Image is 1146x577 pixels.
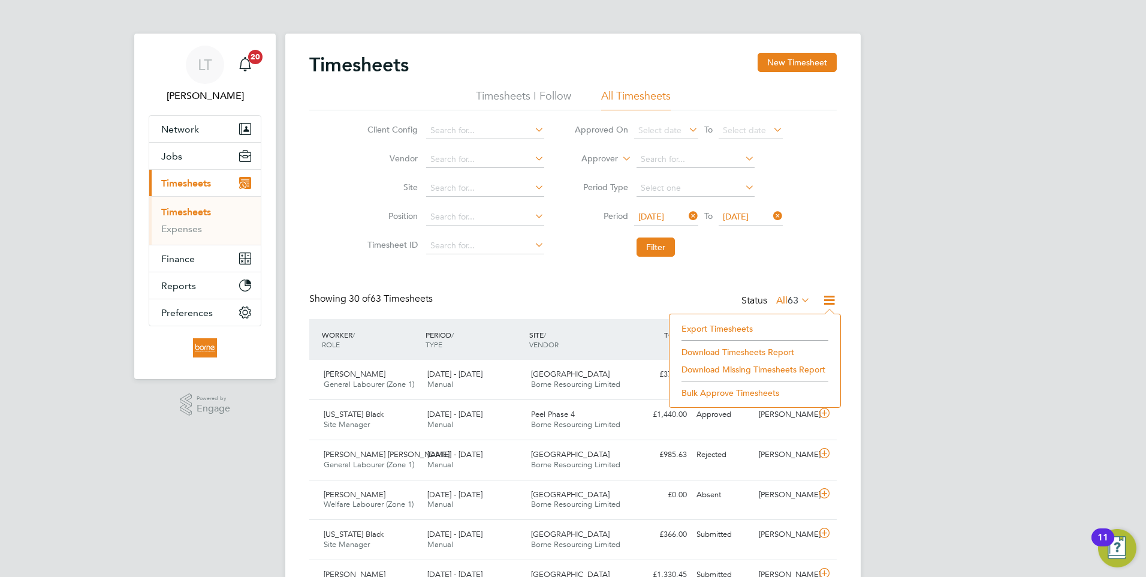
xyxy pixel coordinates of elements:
div: Showing [309,293,435,305]
a: Expenses [161,223,202,235]
span: Reports [161,280,196,291]
label: Position [364,211,418,221]
span: Jobs [161,151,182,162]
label: Client Config [364,124,418,135]
span: VENDOR [529,339,559,349]
label: Site [364,182,418,193]
div: Absent [692,485,754,505]
nav: Main navigation [134,34,276,379]
span: Luana Tarniceru [149,89,261,103]
div: £373.50 [629,365,692,384]
span: LT [198,57,212,73]
div: [PERSON_NAME] [754,525,816,545]
span: To [701,122,716,137]
span: [DATE] [638,211,664,222]
div: £366.00 [629,525,692,545]
img: borneltd-logo-retina.png [193,338,216,357]
span: Engage [197,404,230,414]
button: Finance [149,245,261,272]
label: Timesheet ID [364,239,418,250]
div: PERIOD [423,324,526,355]
div: WORKER [319,324,423,355]
li: Download Missing Timesheets Report [675,361,834,378]
span: [PERSON_NAME] [324,369,385,379]
span: [PERSON_NAME] [PERSON_NAME] [324,449,450,459]
span: Timesheets [161,178,211,189]
span: Borne Resourcing Limited [531,499,620,509]
span: Manual [427,459,453,470]
span: Finance [161,253,195,265]
span: 30 of [349,293,370,305]
span: Select date [638,125,681,136]
span: Site Manager [324,539,370,549]
input: Search for... [637,151,755,168]
span: Welfare Labourer (Zone 1) [324,499,414,509]
h2: Timesheets [309,53,409,77]
span: Borne Resourcing Limited [531,539,620,549]
span: Manual [427,539,453,549]
span: Peel Phase 4 [531,409,575,419]
a: Timesheets [161,206,211,218]
a: 20 [233,46,257,84]
div: [PERSON_NAME] [754,485,816,505]
label: Approver [564,153,618,165]
a: Go to home page [149,338,261,357]
button: New Timesheet [758,53,837,72]
input: Search for... [426,151,544,168]
span: Manual [427,379,453,389]
span: Preferences [161,307,213,318]
div: SITE [526,324,630,355]
span: Select date [723,125,766,136]
span: / [352,330,355,339]
button: Timesheets [149,170,261,196]
div: 11 [1097,537,1108,553]
span: [US_STATE] Black [324,529,384,539]
div: Timesheets [149,196,261,245]
span: [GEOGRAPHIC_DATA] [531,529,610,539]
li: All Timesheets [601,89,671,110]
button: Jobs [149,143,261,169]
span: To [701,208,716,224]
span: [GEOGRAPHIC_DATA] [531,369,610,379]
span: General Labourer (Zone 1) [324,379,414,389]
a: LT[PERSON_NAME] [149,46,261,103]
span: Manual [427,499,453,509]
span: Borne Resourcing Limited [531,419,620,429]
span: [DATE] - [DATE] [427,449,482,459]
span: 63 [788,294,798,306]
li: Download Timesheets Report [675,344,834,360]
div: £1,440.00 [629,405,692,425]
span: [GEOGRAPHIC_DATA] [531,489,610,500]
span: 63 Timesheets [349,293,433,305]
span: [GEOGRAPHIC_DATA] [531,449,610,459]
input: Search for... [426,209,544,226]
span: / [544,330,546,339]
span: [DATE] [723,211,749,222]
span: [DATE] - [DATE] [427,409,482,419]
label: Approved On [574,124,628,135]
span: TYPE [426,339,442,349]
a: Powered byEngage [180,393,231,416]
span: Network [161,124,199,135]
li: Bulk Approve Timesheets [675,384,834,401]
span: [PERSON_NAME] [324,489,385,500]
span: [US_STATE] Black [324,409,384,419]
span: Borne Resourcing Limited [531,379,620,389]
span: Site Manager [324,419,370,429]
label: Vendor [364,153,418,164]
span: Borne Resourcing Limited [531,459,620,470]
span: TOTAL [664,330,686,339]
label: Period [574,211,628,221]
button: Filter [637,238,675,257]
label: All [776,294,810,306]
span: Manual [427,419,453,429]
input: Search for... [426,180,544,197]
input: Search for... [426,122,544,139]
span: [DATE] - [DATE] [427,489,482,500]
div: [PERSON_NAME] [754,405,816,425]
span: [DATE] - [DATE] [427,529,482,539]
span: / [451,330,454,339]
button: Preferences [149,299,261,326]
div: Submitted [692,525,754,545]
label: Period Type [574,182,628,193]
